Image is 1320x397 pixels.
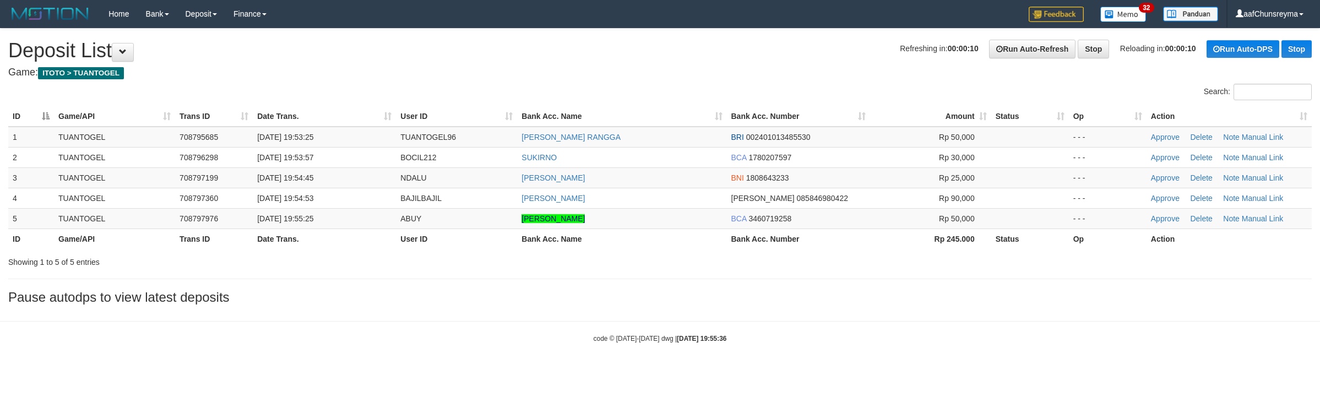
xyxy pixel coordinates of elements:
td: TUANTOGEL [54,147,175,167]
span: BCA [731,214,747,223]
a: Manual Link [1242,173,1284,182]
a: Note [1223,194,1240,203]
a: Approve [1151,173,1180,182]
span: 708795685 [180,133,218,142]
strong: 00:00:10 [1165,44,1196,53]
span: 708797199 [180,173,218,182]
span: [DATE] 19:55:25 [257,214,313,223]
th: Game/API: activate to sort column ascending [54,106,175,127]
td: - - - [1069,167,1147,188]
span: BRI [731,133,744,142]
span: TUANTOGEL96 [400,133,456,142]
h1: Deposit List [8,40,1312,62]
th: Action [1147,229,1312,249]
span: ITOTO > TUANTOGEL [38,67,124,79]
span: 32 [1139,3,1154,13]
th: Op: activate to sort column ascending [1069,106,1147,127]
a: Manual Link [1242,153,1284,162]
span: ABUY [400,214,421,223]
a: [PERSON_NAME] [522,194,585,203]
span: Rp 50,000 [939,133,975,142]
a: Delete [1190,194,1212,203]
small: code © [DATE]-[DATE] dwg | [594,335,727,342]
th: Bank Acc. Number: activate to sort column ascending [727,106,870,127]
a: [PERSON_NAME] [522,214,585,223]
span: [DATE] 19:53:25 [257,133,313,142]
th: ID: activate to sort column descending [8,106,54,127]
td: 1 [8,127,54,148]
img: Feedback.jpg [1029,7,1084,22]
th: Amount: activate to sort column ascending [870,106,991,127]
td: - - - [1069,188,1147,208]
span: Reloading in: [1120,44,1196,53]
a: Delete [1190,153,1212,162]
label: Search: [1204,84,1312,100]
th: User ID: activate to sort column ascending [396,106,517,127]
a: Manual Link [1242,214,1284,223]
td: - - - [1069,127,1147,148]
th: Bank Acc. Name: activate to sort column ascending [517,106,726,127]
td: TUANTOGEL [54,167,175,188]
td: TUANTOGEL [54,208,175,229]
a: [PERSON_NAME] RANGGA [522,133,621,142]
a: Stop [1281,40,1312,58]
th: Bank Acc. Number [727,229,870,249]
span: [DATE] 19:54:45 [257,173,313,182]
span: Copy 002401013485530 to clipboard [746,133,811,142]
td: - - - [1069,208,1147,229]
th: Bank Acc. Name [517,229,726,249]
th: Date Trans.: activate to sort column ascending [253,106,396,127]
span: [DATE] 19:53:57 [257,153,313,162]
a: Note [1223,214,1240,223]
td: 4 [8,188,54,208]
img: MOTION_logo.png [8,6,92,22]
span: Rp 50,000 [939,214,975,223]
span: [PERSON_NAME] [731,194,795,203]
a: Manual Link [1242,194,1284,203]
span: Refreshing in: [900,44,978,53]
a: Run Auto-DPS [1207,40,1279,58]
span: NDALU [400,173,426,182]
span: 708797976 [180,214,218,223]
td: 3 [8,167,54,188]
strong: 00:00:10 [948,44,979,53]
h4: Game: [8,67,1312,78]
td: TUANTOGEL [54,188,175,208]
span: Copy 1780207597 to clipboard [748,153,791,162]
a: Approve [1151,153,1180,162]
span: Rp 90,000 [939,194,975,203]
h3: Pause autodps to view latest deposits [8,290,1312,304]
td: 5 [8,208,54,229]
th: Trans ID: activate to sort column ascending [175,106,253,127]
span: 708797360 [180,194,218,203]
a: Delete [1190,173,1212,182]
a: Stop [1078,40,1109,58]
th: Op [1069,229,1147,249]
span: BAJILBAJIL [400,194,442,203]
a: Delete [1190,214,1212,223]
th: ID [8,229,54,249]
img: Button%20Memo.svg [1100,7,1147,22]
span: Copy 3460719258 to clipboard [748,214,791,223]
a: Note [1223,133,1240,142]
div: Showing 1 to 5 of 5 entries [8,252,542,268]
span: [DATE] 19:54:53 [257,194,313,203]
th: Rp 245.000 [870,229,991,249]
span: Copy 1808643233 to clipboard [746,173,789,182]
a: [PERSON_NAME] [522,173,585,182]
span: BOCIL212 [400,153,436,162]
span: Copy 085846980422 to clipboard [797,194,848,203]
a: Note [1223,153,1240,162]
th: Status [991,229,1069,249]
img: panduan.png [1163,7,1218,21]
a: Approve [1151,214,1180,223]
a: Approve [1151,133,1180,142]
th: Trans ID [175,229,253,249]
td: - - - [1069,147,1147,167]
span: BNI [731,173,744,182]
th: Status: activate to sort column ascending [991,106,1069,127]
span: Rp 30,000 [939,153,975,162]
a: Delete [1190,133,1212,142]
a: Manual Link [1242,133,1284,142]
a: Note [1223,173,1240,182]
